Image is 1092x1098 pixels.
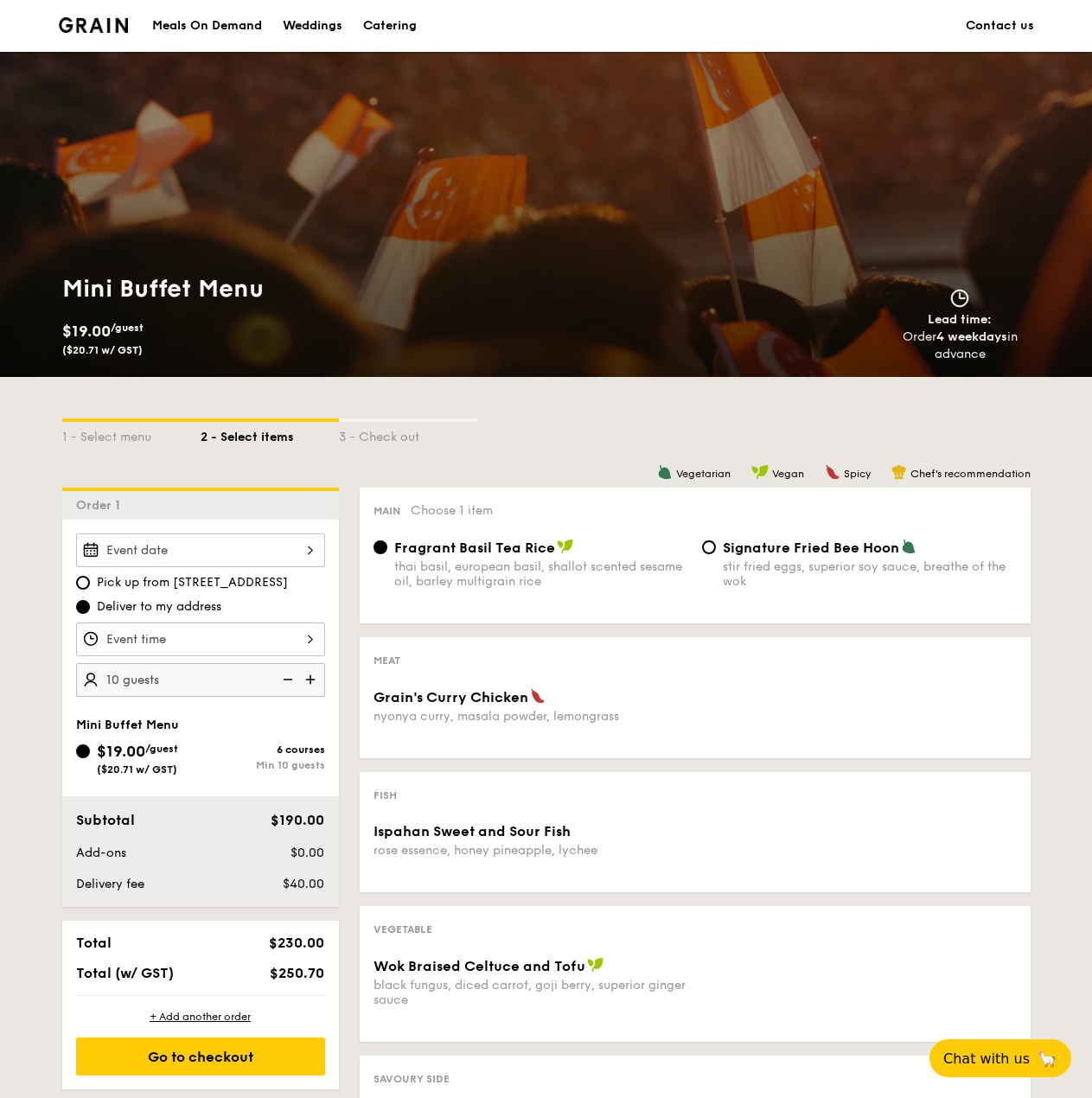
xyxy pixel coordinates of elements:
span: ($20.71 w/ GST) [62,344,143,356]
span: Delivery fee [76,877,144,891]
span: 🦙 [1037,1049,1057,1069]
span: Wok Braised Celtuce and Tofu [374,958,585,974]
span: Lead time: [928,312,992,327]
input: Signature Fried Bee Hoonstir fried eggs, superior soy sauce, breathe of the wok [702,540,716,554]
input: Number of guests [76,663,325,697]
div: rose essence, honey pineapple, lychee [374,843,688,858]
span: Total [76,935,112,951]
span: Mini Buffet Menu [76,718,179,732]
img: Grain [59,17,129,33]
input: Event date [76,533,325,567]
span: ($20.71 w/ GST) [97,763,177,776]
span: Spicy [844,468,871,480]
span: $19.00 [62,322,111,341]
span: Pick up from [STREET_ADDRESS] [97,574,288,591]
img: icon-vegan.f8ff3823.svg [751,464,769,480]
input: $19.00/guest($20.71 w/ GST)6 coursesMin 10 guests [76,744,90,758]
span: Vegetable [374,923,432,935]
span: Fragrant Basil Tea Rice [394,539,555,556]
div: 1 - Select menu [62,422,201,446]
div: Go to checkout [76,1037,325,1076]
div: Order in advance [883,329,1038,363]
div: + Add another order [76,1010,325,1024]
span: Main [374,505,400,517]
input: Fragrant Basil Tea Ricethai basil, european basil, shallot scented sesame oil, barley multigrain ... [374,540,387,554]
span: $250.70 [270,965,324,981]
div: black fungus, diced carrot, goji berry, superior ginger sauce [374,978,688,1007]
button: Chat with us🦙 [929,1039,1071,1077]
span: Choose 1 item [411,503,493,518]
div: Min 10 guests [201,759,325,771]
div: 2 - Select items [201,422,339,446]
span: Deliver to my address [97,598,221,616]
span: $19.00 [97,742,145,761]
span: $230.00 [269,935,324,951]
span: $190.00 [271,812,324,828]
img: icon-spicy.37a8142b.svg [530,688,546,704]
span: Subtotal [76,812,135,828]
span: Add-ons [76,846,126,860]
img: icon-chef-hat.a58ddaea.svg [891,464,907,480]
span: Signature Fried Bee Hoon [723,539,899,556]
div: 6 courses [201,744,325,756]
img: icon-reduce.1d2dbef1.svg [273,663,299,696]
span: Chef's recommendation [910,468,1031,480]
span: Fish [374,789,397,801]
input: Event time [76,622,325,656]
img: icon-spicy.37a8142b.svg [825,464,840,480]
span: /guest [145,743,178,755]
span: $0.00 [291,846,324,860]
a: Logotype [59,17,129,33]
img: icon-clock.2db775ea.svg [947,289,973,308]
div: thai basil, european basil, shallot scented sesame oil, barley multigrain rice [394,559,688,589]
div: nyonya curry, masala powder, lemongrass [374,709,688,724]
strong: 4 weekdays [936,329,1007,344]
span: /guest [111,322,144,334]
span: Vegan [772,468,804,480]
h1: Mini Buffet Menu [62,273,540,304]
span: Ispahan Sweet and Sour Fish [374,823,571,839]
img: icon-vegan.f8ff3823.svg [587,957,604,973]
span: Chat with us [943,1050,1030,1067]
span: Total (w/ GST) [76,965,174,981]
input: Deliver to my address [76,600,90,614]
span: Savoury Side [374,1073,450,1085]
img: icon-vegetarian.fe4039eb.svg [657,464,673,480]
div: stir fried eggs, superior soy sauce, breathe of the wok [723,559,1017,589]
span: Grain's Curry Chicken [374,689,528,705]
input: Pick up from [STREET_ADDRESS] [76,576,90,590]
img: icon-vegan.f8ff3823.svg [557,539,574,554]
span: Order 1 [76,498,127,513]
img: icon-add.58712e84.svg [299,663,325,696]
span: $40.00 [283,877,324,891]
span: Meat [374,654,400,667]
img: icon-vegetarian.fe4039eb.svg [901,539,916,554]
div: 3 - Check out [339,422,477,446]
span: Vegetarian [676,468,731,480]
